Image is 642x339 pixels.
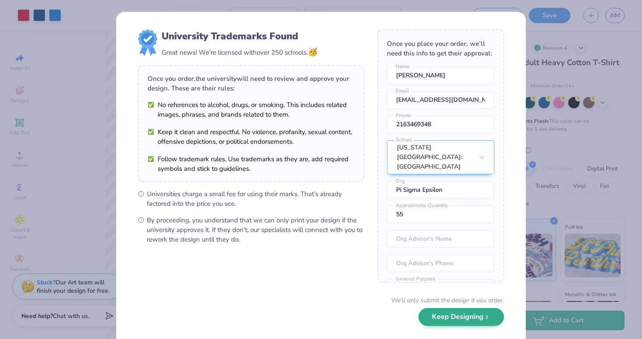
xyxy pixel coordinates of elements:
button: Keep Designing [418,308,504,326]
div: We’ll only submit the design if you order. [391,296,504,305]
input: Org [387,181,494,199]
input: Org Advisor's Phone [387,255,494,272]
div: University Trademarks Found [162,29,318,43]
span: By proceeding, you understand that we can only print your design if the university approves it. I... [147,215,364,244]
span: Universities charge a small fee for using their marks. That’s already factored into the price you... [147,189,364,208]
input: Approximate Quantity [387,206,494,223]
span: 🥳 [308,47,318,57]
input: Phone [387,116,494,133]
input: Email [387,91,494,109]
li: No references to alcohol, drugs, or smoking. This includes related images, phrases, and brands re... [148,100,355,119]
input: Name [387,67,494,84]
div: Once you order, the university will need to review and approve your design. These are their rules: [148,74,355,93]
li: Follow trademark rules. Use trademarks as they are, add required symbols and stick to guidelines. [148,154,355,173]
div: Once you place your order, we’ll need this info to get their approval: [387,39,494,58]
li: Keep it clean and respectful. No violence, profanity, sexual content, offensive depictions, or po... [148,127,355,146]
div: [US_STATE][GEOGRAPHIC_DATA]: [GEOGRAPHIC_DATA] [397,143,473,172]
img: license-marks-badge.png [138,29,157,55]
div: Great news! We’re licensed with over 250 schools. [162,46,318,58]
input: Org Advisor's Name [387,230,494,248]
